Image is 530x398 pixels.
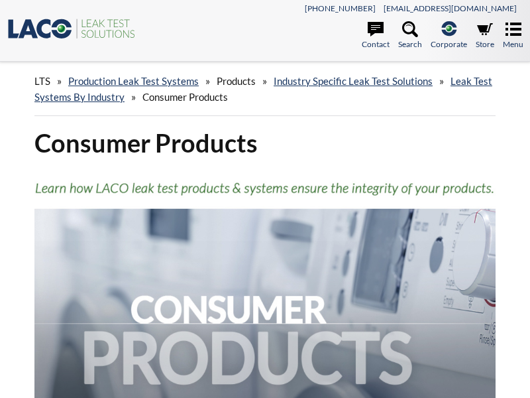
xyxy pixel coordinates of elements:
div: » » » » » [34,62,496,116]
a: Menu [503,21,523,50]
a: Production Leak Test Systems [68,75,199,87]
a: Industry Specific Leak Test Solutions [274,75,433,87]
span: LTS [34,75,50,87]
a: Contact [362,21,390,50]
a: [PHONE_NUMBER] [305,3,376,13]
a: Store [476,21,494,50]
span: Consumer Products [142,91,228,103]
a: Search [398,21,422,50]
a: Leak Test Systems by Industry [34,75,492,103]
span: Corporate [431,38,467,50]
h1: Consumer Products [34,127,496,159]
span: Products [217,75,256,87]
a: [EMAIL_ADDRESS][DOMAIN_NAME] [384,3,517,13]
